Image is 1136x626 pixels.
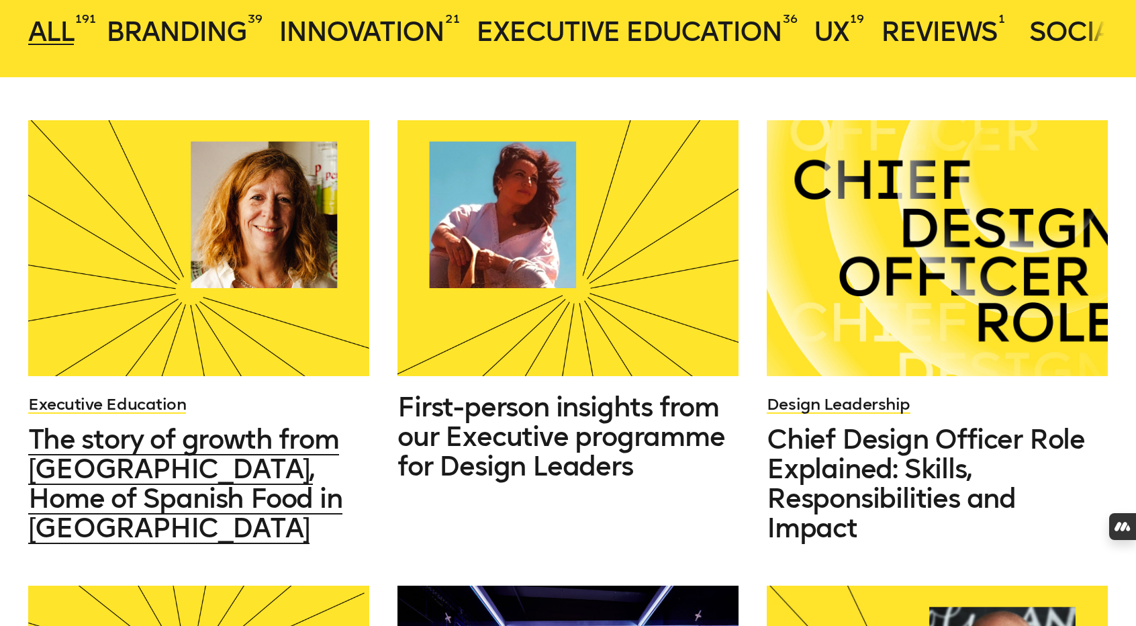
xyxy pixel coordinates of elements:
a: Design Leadership [767,394,910,414]
a: First-person insights from our Executive programme for Design Leaders [397,392,739,481]
sup: 36 [783,11,797,27]
span: First-person insights from our Executive programme for Design Leaders [397,391,724,482]
span: Executive Education [476,15,782,48]
sup: 39 [248,11,262,27]
sup: 1 [998,11,1005,27]
sup: 21 [445,11,459,27]
span: UX [814,15,849,48]
a: Executive Education [28,394,186,414]
span: Innovation [279,15,444,48]
span: Chief Design Officer Role Explained: Skills, Responsibilities and Impact [767,423,1085,544]
span: Reviews [881,15,997,48]
a: Chief Design Officer Role Explained: Skills, Responsibilities and Impact [767,424,1108,543]
span: The story of growth from [GEOGRAPHIC_DATA], Home of Spanish Food in [GEOGRAPHIC_DATA] [28,423,342,544]
span: Branding [106,15,246,48]
sup: 191 [75,11,95,27]
sup: 19 [850,11,863,27]
span: All [28,15,74,48]
a: The story of growth from [GEOGRAPHIC_DATA], Home of Spanish Food in [GEOGRAPHIC_DATA] [28,424,369,543]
